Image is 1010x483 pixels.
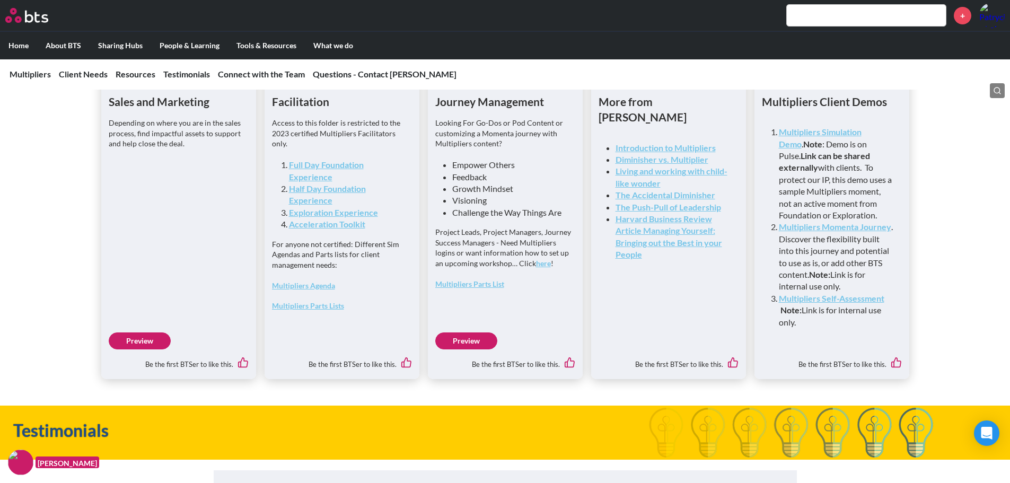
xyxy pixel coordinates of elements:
[59,69,108,79] a: Client Needs
[151,32,228,59] label: People & Learning
[272,301,344,310] a: Multipliers Parts Lists
[36,456,99,469] figcaption: [PERSON_NAME]
[109,118,249,149] p: Depending on where you are in the sales process, find impactful assets to support and help close ...
[779,221,893,292] li: . Discover the flexibility built into this journey and potential to use as is, or add other BTS c...
[163,69,210,79] a: Testimonials
[452,207,567,218] li: Challenge the Way Things Are
[228,32,305,59] label: Tools & Resources
[954,7,971,24] a: +
[974,420,999,446] div: Open Intercom Messenger
[435,118,575,149] p: Looking For Go-Dos or Pod Content or customizing a Momenta journey with Multipliers content?
[272,281,335,290] a: Multipliers Agenda
[313,69,456,79] a: Questions - Contact [PERSON_NAME]
[289,160,364,181] a: Full Day Foundation Experience
[109,94,249,109] h1: Sales and Marketing
[218,69,305,79] a: Connect with the Team
[452,159,567,171] li: Empower Others
[435,94,575,109] h1: Journey Management
[10,69,51,79] a: Multipliers
[762,349,902,372] div: Be the first BTSer to like this.
[452,171,567,183] li: Feedback
[779,127,862,148] a: Multipliers Simulation Demo
[435,227,575,268] p: Project Leads, Project Managers, Journey Success Managers - Need Multipliers logins or want infor...
[979,3,1005,28] a: Profile
[272,94,412,109] h1: Facilitation
[599,349,739,372] div: Be the first BTSer to like this.
[780,305,802,315] strong: Note:
[435,349,575,372] div: Be the first BTSer to like this.
[37,32,90,59] label: About BTS
[803,139,822,149] strong: Note
[435,279,504,288] a: Multipliers Parts List
[616,202,721,212] a: The Push-Pull of Leadership
[979,3,1005,28] img: Patrycja Chojnacka
[616,143,716,153] a: Introduction to Multipliers
[616,166,727,188] a: Living and working with child-like wonder
[8,450,33,475] img: F
[779,151,870,172] strong: Link can be shared externally
[289,183,366,205] a: Half Day Foundation Experience
[762,94,902,109] h1: Multipliers Client Demos
[109,349,249,372] div: Be the first BTSer to like this.
[289,219,365,229] a: Acceleration Toolkit
[779,126,893,221] li: . : Demo is on Pulse. with clients. To protect our IP, this demo uses a sample Multipliers moment...
[272,239,412,270] p: For anyone not certified: Different Sim Agendas and Parts lists for client management needs:
[616,190,715,200] a: The Accidental Diminisher
[452,195,567,206] li: Visioning
[779,222,891,232] a: Multipliers Momenta Journey
[452,183,567,195] li: Growth Mindset
[13,419,701,443] h1: Testimonials
[5,8,68,23] a: Go home
[116,69,155,79] a: Resources
[272,349,412,372] div: Be the first BTSer to like this.
[616,214,722,259] a: Harvard Business Review Article Managing Yourself: Bringing out the Best in your People
[536,259,551,268] a: here
[809,269,830,279] strong: Note:
[272,118,412,149] p: Access to this folder is restricted to the 2023 certified Multipliers Facilitators only.
[109,332,171,349] a: Preview
[616,154,708,164] a: Diminisher vs. Multiplier
[289,207,378,217] a: Exploration Experience
[779,293,893,328] li: Link is for internal use only.
[435,332,497,349] a: Preview
[5,8,48,23] img: BTS Logo
[599,94,739,125] h1: More from [PERSON_NAME]
[779,293,884,303] a: Multipliers Self-Assessment
[90,32,151,59] label: Sharing Hubs
[305,32,362,59] label: What we do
